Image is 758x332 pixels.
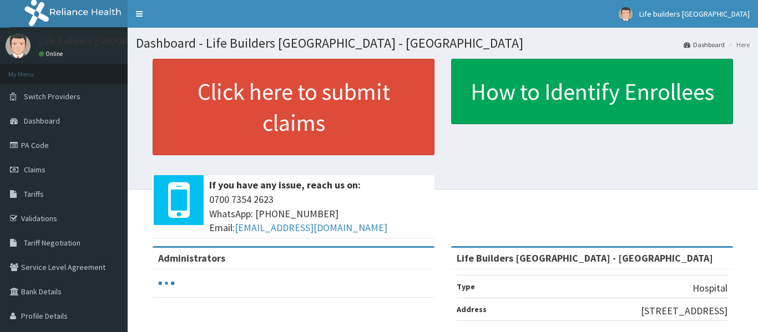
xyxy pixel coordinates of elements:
li: Here [726,40,750,49]
span: Tariffs [24,189,44,199]
p: Hospital [693,281,727,295]
a: Online [39,50,65,58]
span: Life builders [GEOGRAPHIC_DATA] [639,9,750,19]
a: How to Identify Enrollees [451,59,733,124]
span: Switch Providers [24,91,80,101]
a: [EMAIL_ADDRESS][DOMAIN_NAME] [235,221,387,234]
strong: Life Builders [GEOGRAPHIC_DATA] - [GEOGRAPHIC_DATA] [457,252,713,264]
span: Claims [24,165,46,175]
b: Type [457,282,475,292]
svg: audio-loading [158,275,175,292]
h1: Dashboard - Life Builders [GEOGRAPHIC_DATA] - [GEOGRAPHIC_DATA] [136,36,750,50]
b: Address [457,304,487,314]
span: 0700 7354 2623 WhatsApp: [PHONE_NUMBER] Email: [209,192,429,235]
img: User Image [6,33,31,58]
a: Click here to submit claims [153,59,434,155]
p: [STREET_ADDRESS] [641,304,727,318]
p: Life builders [GEOGRAPHIC_DATA] [39,36,186,46]
img: User Image [619,7,633,21]
a: Dashboard [684,40,725,49]
b: If you have any issue, reach us on: [209,178,361,191]
b: Administrators [158,252,225,264]
span: Dashboard [24,116,60,126]
span: Tariff Negotiation [24,238,80,248]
